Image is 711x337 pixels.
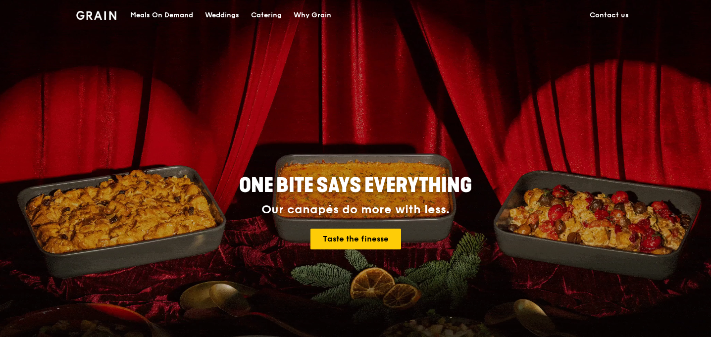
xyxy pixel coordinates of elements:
a: Contact us [584,0,635,30]
a: Catering [245,0,288,30]
a: Weddings [199,0,245,30]
a: Why Grain [288,0,337,30]
a: Taste the finesse [310,229,401,249]
div: Why Grain [294,0,331,30]
div: Weddings [205,0,239,30]
div: Catering [251,0,282,30]
img: Grain [76,11,116,20]
div: Meals On Demand [130,0,193,30]
span: ONE BITE SAYS EVERYTHING [239,174,472,197]
div: Our canapés do more with less. [177,203,534,217]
